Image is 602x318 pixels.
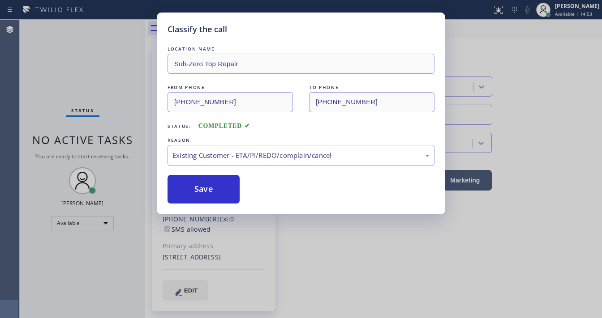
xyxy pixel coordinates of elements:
[168,83,293,92] div: FROM PHONE
[168,44,434,54] div: LOCATION NAME
[198,123,250,129] span: COMPLETED
[168,23,227,35] h5: Classify the call
[309,83,434,92] div: TO PHONE
[168,92,293,112] input: From phone
[168,123,191,129] span: Status:
[309,92,434,112] input: To phone
[172,150,430,161] div: Existing Customer - ETA/PI/REDO/complain/cancel
[168,175,240,204] button: Save
[168,136,434,145] div: REASON:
